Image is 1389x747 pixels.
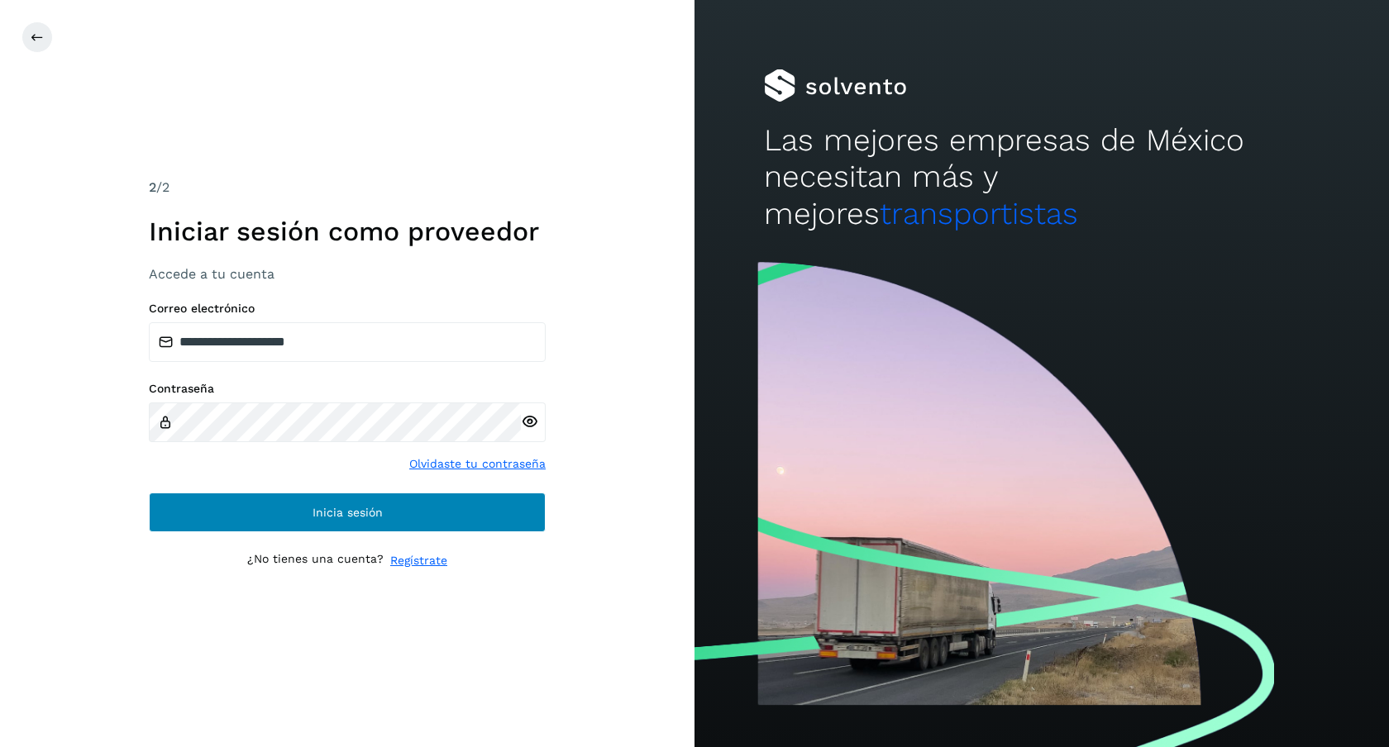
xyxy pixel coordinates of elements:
span: transportistas [880,196,1078,231]
h3: Accede a tu cuenta [149,266,546,282]
label: Correo electrónico [149,302,546,316]
span: Inicia sesión [313,507,383,518]
span: 2 [149,179,156,195]
h2: Las mejores empresas de México necesitan más y mejores [764,122,1320,232]
h1: Iniciar sesión como proveedor [149,216,546,247]
button: Inicia sesión [149,492,546,532]
div: /2 [149,178,546,197]
a: Olvidaste tu contraseña [409,455,546,473]
label: Contraseña [149,382,546,396]
p: ¿No tienes una cuenta? [247,552,384,569]
a: Regístrate [390,552,447,569]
